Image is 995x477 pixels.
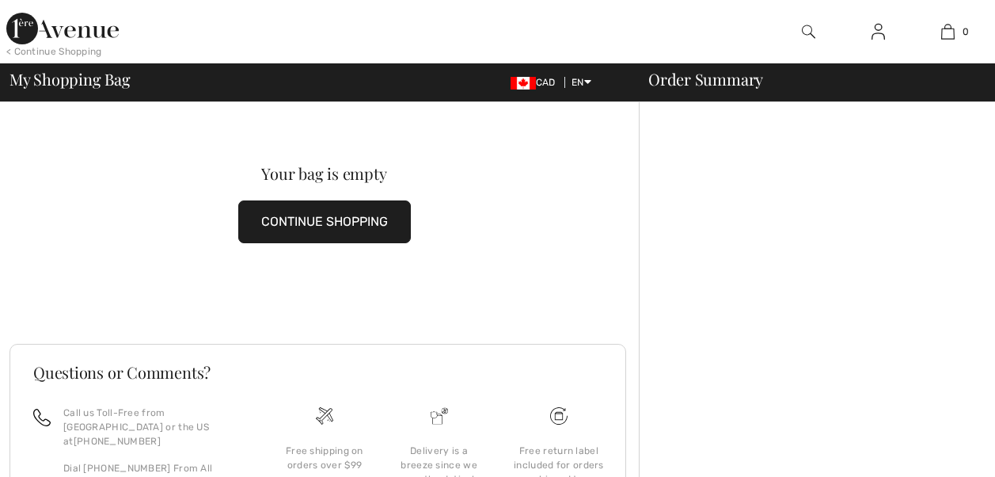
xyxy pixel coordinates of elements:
img: call [33,409,51,426]
h3: Questions or Comments? [33,364,602,380]
button: CONTINUE SHOPPING [238,200,411,243]
div: < Continue Shopping [6,44,102,59]
div: Your bag is empty [41,166,608,181]
a: [PHONE_NUMBER] [74,436,161,447]
img: My Info [872,22,885,41]
span: 0 [963,25,969,39]
p: Call us Toll-Free from [GEOGRAPHIC_DATA] or the US at [63,406,249,448]
img: search the website [802,22,815,41]
span: My Shopping Bag [9,71,131,87]
div: Free shipping on orders over $99 [280,444,370,472]
img: My Bag [941,22,955,41]
a: 0 [913,22,982,41]
img: Free shipping on orders over $99 [550,407,568,425]
div: Order Summary [629,71,986,87]
span: EN [572,77,591,88]
img: Canadian Dollar [511,77,536,90]
span: CAD [511,77,562,88]
img: Free shipping on orders over $99 [316,407,333,425]
img: 1ère Avenue [6,13,119,44]
a: Sign In [859,22,898,42]
img: Delivery is a breeze since we pay the duties! [431,407,448,425]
